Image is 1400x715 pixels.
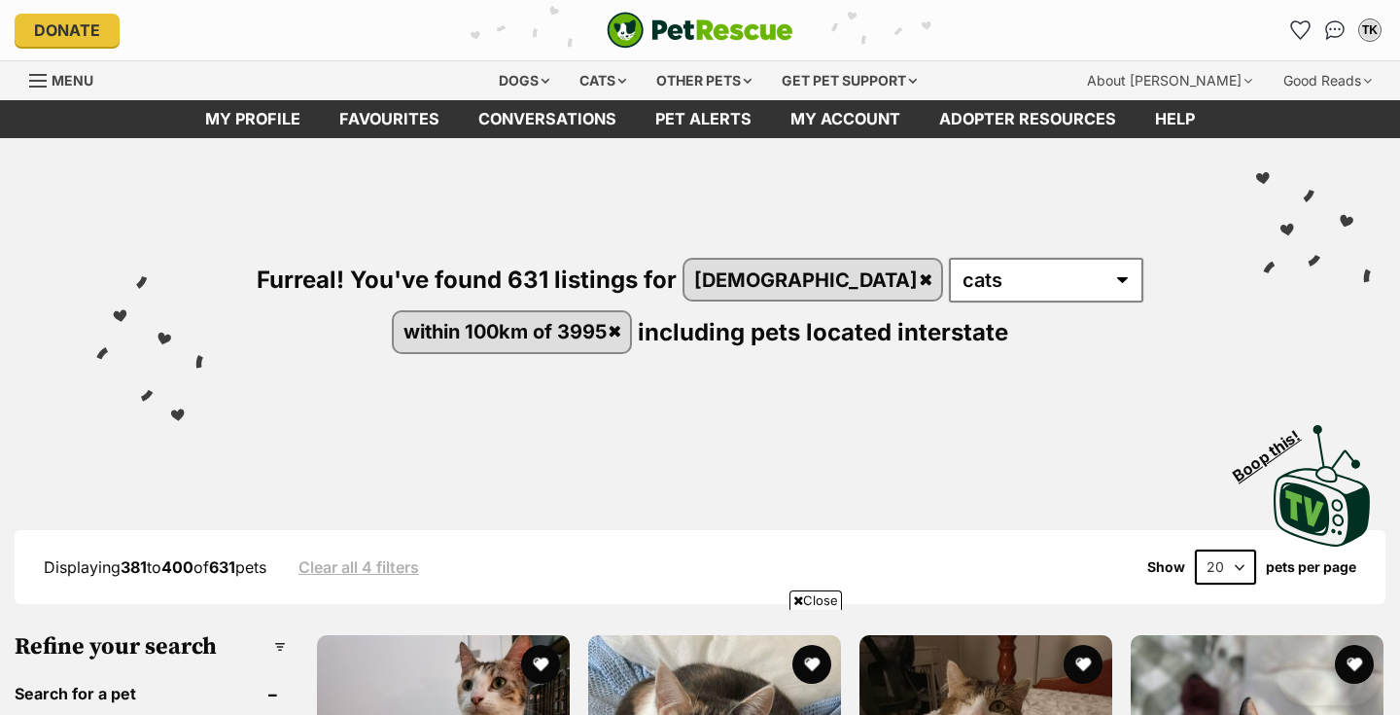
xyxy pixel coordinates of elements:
[684,260,941,300] a: [DEMOGRAPHIC_DATA]
[15,14,120,47] a: Donate
[920,100,1136,138] a: Adopter resources
[1270,61,1385,100] div: Good Reads
[121,557,147,577] strong: 381
[320,100,459,138] a: Favourites
[636,100,771,138] a: Pet alerts
[607,12,793,49] img: logo-cat-932fe2b9b8326f06289b0f2fb663e598f794de774fb13d1741a6617ecf9a85b4.svg
[161,557,193,577] strong: 400
[1274,408,1371,550] a: Boop this!
[1319,15,1350,46] a: Conversations
[1147,559,1185,575] span: Show
[15,633,286,661] h3: Refine your search
[768,61,930,100] div: Get pet support
[394,312,630,352] a: within 100km of 3995
[1230,414,1319,484] span: Boop this!
[789,590,842,610] span: Close
[1360,20,1380,40] div: TK
[566,61,640,100] div: Cats
[1136,100,1214,138] a: Help
[1274,425,1371,546] img: PetRescue TV logo
[1284,15,1315,46] a: Favourites
[607,12,793,49] a: PetRescue
[15,685,286,702] header: Search for a pet
[459,100,636,138] a: conversations
[52,72,93,89] span: Menu
[1266,559,1356,575] label: pets per page
[29,61,107,96] a: Menu
[1284,15,1385,46] ul: Account quick links
[1277,647,1381,705] iframe: Help Scout Beacon - Open
[638,317,1008,345] span: including pets located interstate
[1073,61,1266,100] div: About [PERSON_NAME]
[485,61,563,100] div: Dogs
[643,61,765,100] div: Other pets
[186,100,320,138] a: My profile
[1335,645,1374,684] button: favourite
[209,557,235,577] strong: 631
[1354,15,1385,46] button: My account
[298,558,419,576] a: Clear all 4 filters
[44,557,266,577] span: Displaying to of pets
[771,100,920,138] a: My account
[1064,645,1102,684] button: favourite
[346,618,1054,705] iframe: Advertisement
[257,266,677,294] span: Furreal! You've found 631 listings for
[1325,20,1346,40] img: chat-41dd97257d64d25036548639549fe6c8038ab92f7586957e7f3b1b290dea8141.svg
